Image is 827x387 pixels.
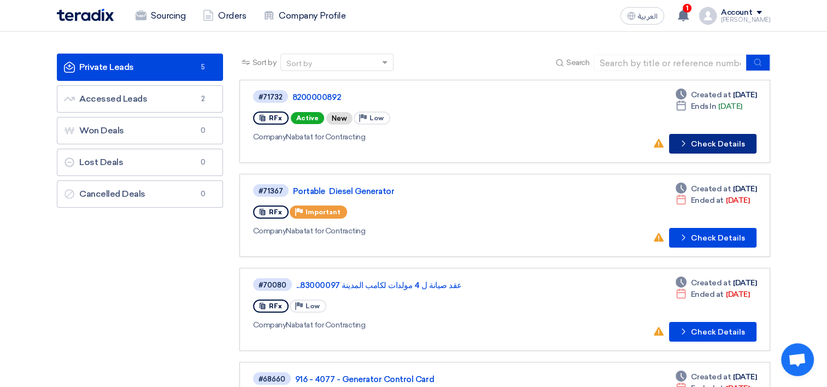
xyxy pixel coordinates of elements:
[566,57,589,68] span: Search
[669,322,756,342] button: Check Details
[721,8,752,17] div: Account
[57,9,114,21] img: Teradix logo
[259,187,283,195] div: #71367
[253,320,286,330] span: Company
[253,57,277,68] span: Sort by
[196,157,209,168] span: 0
[676,183,756,195] div: [DATE]
[57,149,223,176] a: Lost Deals0
[669,134,756,154] button: Check Details
[253,132,286,142] span: Company
[57,54,223,81] a: Private Leads5
[259,93,283,101] div: #71732
[691,101,717,112] span: Ends In
[781,343,814,376] div: Open chat
[269,208,282,216] span: RFx
[259,282,286,289] div: #70080
[253,131,568,143] div: Nabatat for Contracting
[676,89,756,101] div: [DATE]
[691,89,731,101] span: Created at
[326,112,353,125] div: New
[683,4,691,13] span: 1
[594,55,747,71] input: Search by title or reference number
[57,117,223,144] a: Won Deals0
[269,302,282,310] span: RFx
[691,277,731,289] span: Created at
[691,195,724,206] span: Ended at
[676,289,749,300] div: [DATE]
[286,58,312,69] div: Sort by
[255,4,354,28] a: Company Profile
[691,289,724,300] span: Ended at
[196,93,209,104] span: 2
[57,85,223,113] a: Accessed Leads2
[306,208,341,216] span: Important
[699,7,717,25] img: profile_test.png
[676,371,756,383] div: [DATE]
[253,226,286,236] span: Company
[196,125,209,136] span: 0
[676,101,742,112] div: [DATE]
[691,371,731,383] span: Created at
[127,4,194,28] a: Sourcing
[296,280,570,290] a: عقد صيانة ل 4 مولدات لكامب المدينة 83000097...
[669,228,756,248] button: Check Details
[196,62,209,73] span: 5
[620,7,664,25] button: العربية
[259,376,285,383] div: #68660
[194,4,255,28] a: Orders
[295,374,568,384] a: 916 - 4077 - Generator Control Card
[269,114,282,122] span: RFx
[293,186,566,196] a: Portable Diesel Generator
[691,183,731,195] span: Created at
[291,112,324,124] span: Active
[676,195,749,206] div: [DATE]
[253,225,568,237] div: Nabatat for Contracting
[721,17,770,23] div: [PERSON_NAME]
[253,319,572,331] div: Nabatat for Contracting
[638,13,658,20] span: العربية
[292,92,566,102] a: 8200000892
[369,114,384,122] span: Low
[306,302,320,310] span: Low
[57,180,223,208] a: Cancelled Deals0
[196,189,209,200] span: 0
[676,277,756,289] div: [DATE]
